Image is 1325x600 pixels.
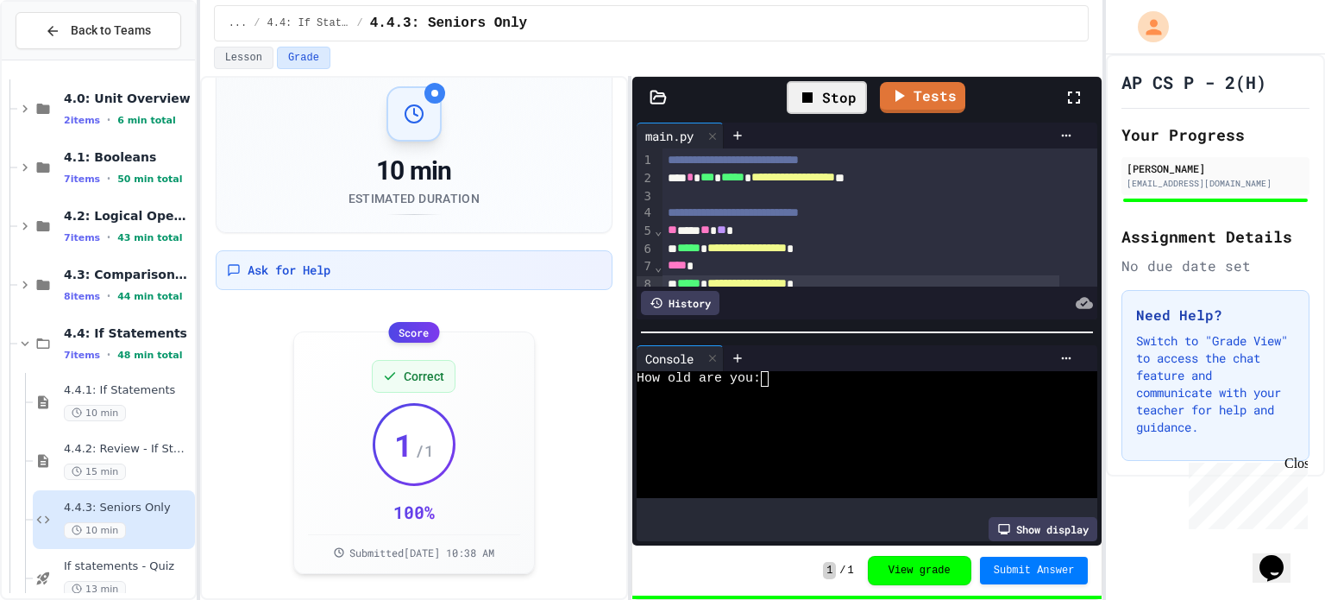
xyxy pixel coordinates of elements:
span: 6 min total [117,115,176,126]
div: 4 [637,205,654,223]
div: Estimated Duration [349,190,480,207]
div: 1 [637,152,654,170]
h1: AP CS P - 2(H) [1121,70,1266,94]
div: No due date set [1121,256,1309,276]
div: 2 [637,170,654,188]
button: Lesson [214,47,273,69]
div: 100 % [393,500,435,524]
span: If statements - Quiz [64,559,192,574]
span: 4.2: Logical Operators [64,208,192,224]
span: 48 min total [117,350,182,361]
span: 7 items [64,350,100,361]
span: • [107,348,110,362]
span: 8 items [64,291,100,302]
span: 43 min total [117,232,182,243]
h2: Your Progress [1121,123,1309,147]
div: My Account [1120,7,1173,47]
span: 10 min [64,522,126,539]
div: main.py [637,127,702,145]
span: ... [229,16,248,30]
div: Console [637,350,702,368]
div: Show display [989,517,1097,541]
span: / 1 [415,439,434,463]
span: 4.3: Comparison Operators [64,267,192,282]
span: 7 items [64,232,100,243]
h2: Assignment Details [1121,224,1309,249]
span: 1 [823,562,836,579]
button: Submit Answer [980,557,1089,584]
div: 7 [637,258,654,276]
span: 7 items [64,174,100,185]
button: View grade [868,556,971,585]
div: 10 min [349,155,480,186]
a: Tests [880,82,965,113]
span: 10 min [64,405,126,421]
span: / [839,564,845,578]
span: 4.4: If Statements [267,16,349,30]
span: 50 min total [117,174,182,185]
p: Switch to "Grade View" to access the chat feature and communicate with your teacher for help and ... [1136,332,1295,436]
div: [EMAIL_ADDRESS][DOMAIN_NAME] [1127,177,1304,190]
span: Back to Teams [71,22,151,40]
button: Grade [277,47,330,69]
div: Chat with us now!Close [7,7,119,110]
div: 3 [637,188,654,205]
div: History [641,291,719,315]
span: 1 [848,564,854,578]
span: 4.4.3: Seniors Only [64,501,192,515]
div: Console [637,345,724,371]
span: How old are you: [637,371,761,387]
span: / [254,16,260,30]
span: • [107,172,110,186]
div: 8 [637,276,654,294]
span: 4.4.3: Seniors Only [370,13,527,34]
div: 5 [637,223,654,241]
div: Stop [787,81,867,114]
span: Submitted [DATE] 10:38 AM [349,546,494,559]
span: Fold line [654,224,662,237]
span: 13 min [64,581,126,597]
div: [PERSON_NAME] [1127,161,1304,176]
span: 15 min [64,464,126,480]
span: 1 [394,427,413,462]
span: 4.1: Booleans [64,149,192,165]
span: Correct [404,368,444,385]
button: Back to Teams [16,12,181,49]
span: 4.0: Unit Overview [64,91,192,106]
span: • [107,231,110,244]
span: • [107,289,110,303]
span: Ask for Help [248,262,330,279]
iframe: chat widget [1253,531,1308,583]
span: • [107,113,110,127]
span: 4.4.2: Review - If Statements [64,442,192,457]
div: 6 [637,241,654,259]
div: Score [388,322,439,343]
span: / [356,16,362,30]
h3: Need Help? [1136,305,1295,325]
span: Submit Answer [994,564,1075,578]
span: 2 items [64,115,100,126]
span: 44 min total [117,291,182,302]
span: Fold line [654,260,662,274]
span: 4.4.1: If Statements [64,383,192,398]
div: main.py [637,123,724,148]
span: 4.4: If Statements [64,325,192,341]
iframe: chat widget [1182,456,1308,529]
